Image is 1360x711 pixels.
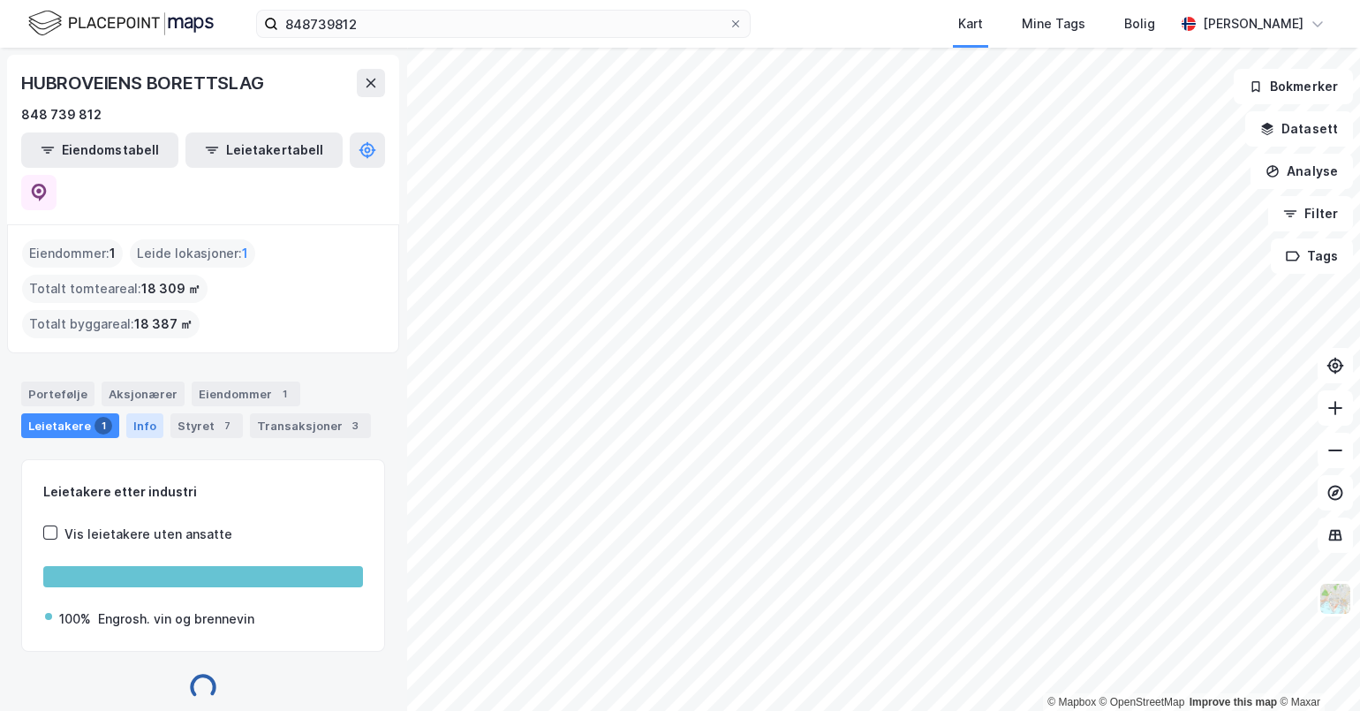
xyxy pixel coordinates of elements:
div: Info [126,413,163,438]
div: [PERSON_NAME] [1203,13,1303,34]
span: 1 [110,243,116,264]
div: Vis leietakere uten ansatte [64,524,232,545]
div: Eiendommer : [22,239,123,268]
div: 100% [59,609,91,630]
div: Kart [958,13,983,34]
div: 1 [94,417,112,435]
div: Kontrollprogram for chat [1272,626,1360,711]
div: Transaksjoner [250,413,371,438]
div: Portefølje [21,382,94,406]
div: Styret [170,413,243,438]
span: 18 387 ㎡ [134,314,193,335]
a: Mapbox [1047,696,1096,708]
button: Bokmerker [1234,69,1353,104]
div: 1 [276,385,293,403]
img: logo.f888ab2527a4732fd821a326f86c7f29.svg [28,8,214,39]
div: Eiendommer [192,382,300,406]
span: 1 [242,243,248,264]
button: Eiendomstabell [21,132,178,168]
div: HUBROVEIENS BORETTSLAG [21,69,268,97]
button: Datasett [1245,111,1353,147]
button: Leietakertabell [185,132,343,168]
button: Tags [1271,238,1353,274]
a: OpenStreetMap [1099,696,1185,708]
input: Søk på adresse, matrikkel, gårdeiere, leietakere eller personer [278,11,729,37]
div: Leietakere [21,413,119,438]
div: Mine Tags [1022,13,1085,34]
div: 7 [218,417,236,435]
div: Totalt byggareal : [22,310,200,338]
img: spinner.a6d8c91a73a9ac5275cf975e30b51cfb.svg [189,673,217,701]
img: Z [1318,582,1352,616]
div: Totalt tomteareal : [22,275,208,303]
div: Leietakere etter industri [43,481,363,503]
span: 18 309 ㎡ [141,278,200,299]
div: Leide lokasjoner : [130,239,255,268]
iframe: Chat Widget [1272,626,1360,711]
div: 3 [346,417,364,435]
div: Bolig [1124,13,1155,34]
button: Filter [1268,196,1353,231]
a: Improve this map [1190,696,1277,708]
button: Analyse [1250,154,1353,189]
div: Engrosh. vin og brennevin [98,609,254,630]
div: Aksjonærer [102,382,185,406]
div: 848 739 812 [21,104,102,125]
